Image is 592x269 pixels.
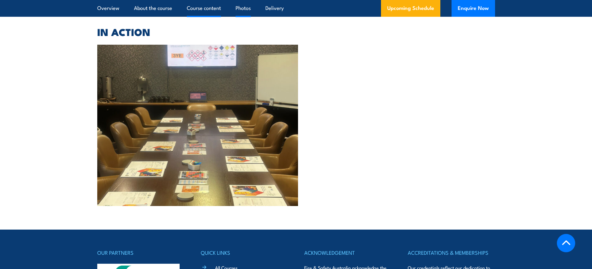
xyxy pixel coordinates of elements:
[97,45,298,206] img: Store And Handle Dangerous Goods and Hazardous Substances Training
[304,248,391,257] h4: ACKNOWLEDGEMENT
[408,248,495,257] h4: ACCREDITATIONS & MEMBERSHIPS
[97,248,184,257] h4: OUR PARTNERS
[97,27,495,36] h2: IN ACTION
[201,248,288,257] h4: QUICK LINKS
